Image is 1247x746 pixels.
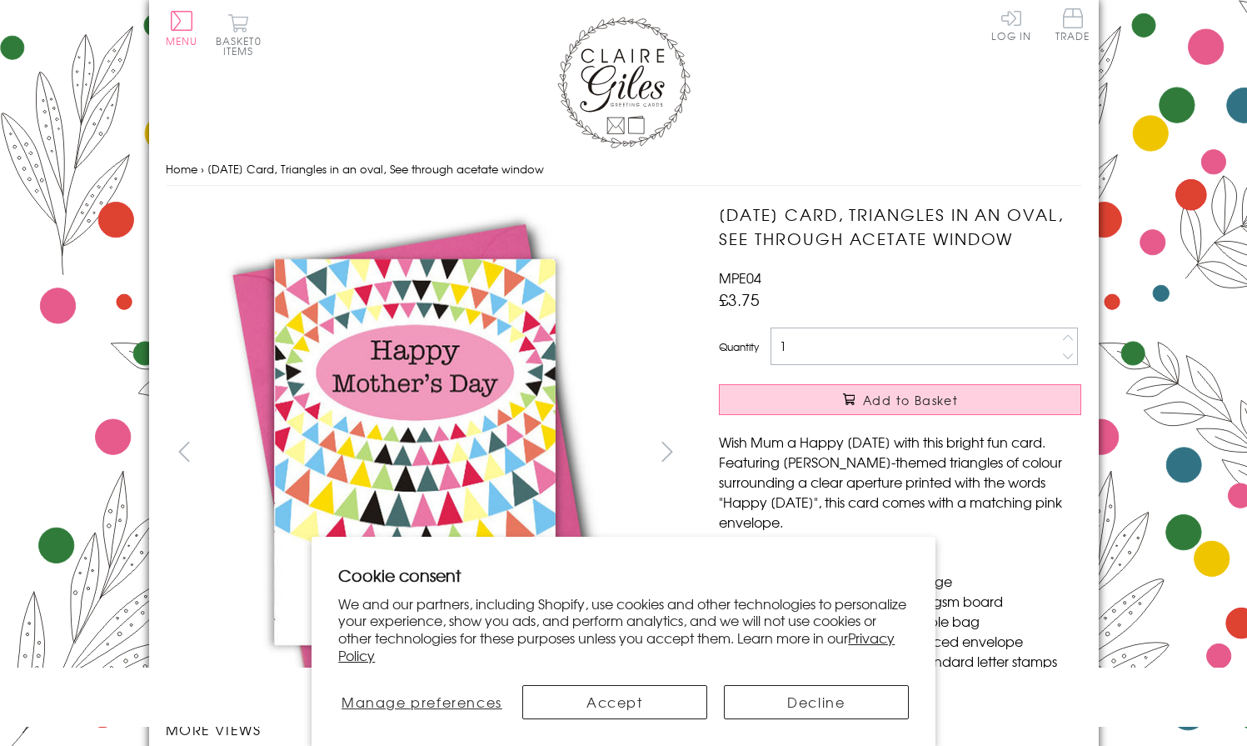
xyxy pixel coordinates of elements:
a: Log In [991,8,1031,41]
span: Add to Basket [863,392,958,408]
span: Trade [1055,8,1090,41]
span: [DATE] Card, Triangles in an oval, See through acetate window [207,161,544,177]
h1: [DATE] Card, Triangles in an oval, See through acetate window [719,203,1081,251]
span: MPE04 [719,268,761,288]
a: Privacy Policy [338,628,895,665]
label: Quantity [719,339,759,354]
button: Add to Basket [719,384,1081,415]
span: Menu [166,33,198,48]
span: 0 items [223,33,262,58]
h3: More views [166,719,686,739]
button: next [648,433,686,470]
img: Claire Giles Greetings Cards [557,17,691,148]
button: Accept [522,685,707,719]
p: We and our partners, including Shopify, use cookies and other technologies to personalize your ex... [338,595,909,664]
button: Menu [166,11,198,46]
a: Home [166,161,197,177]
button: Manage preferences [338,685,505,719]
nav: breadcrumbs [166,153,1082,187]
button: prev [166,433,203,470]
img: Mother's Day Card, Triangles in an oval, See through acetate window [165,203,665,703]
span: Manage preferences [342,692,502,712]
button: Basket0 items [216,13,262,56]
h2: Cookie consent [338,563,909,587]
span: › [201,161,204,177]
span: £3.75 [719,288,760,311]
img: Mother's Day Card, Triangles in an oval, See through acetate window [686,203,1185,703]
a: Trade [1055,8,1090,44]
p: Wish Mum a Happy [DATE] with this bright fun card. Featuring [PERSON_NAME]-themed triangles of co... [719,432,1081,532]
button: Decline [724,685,909,719]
